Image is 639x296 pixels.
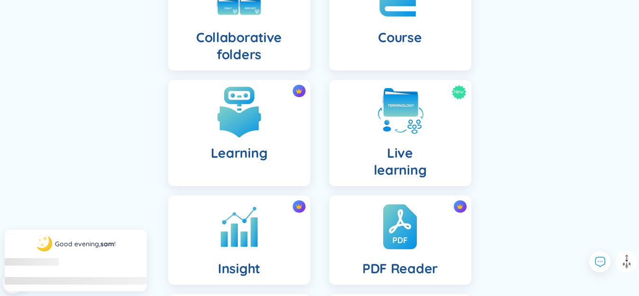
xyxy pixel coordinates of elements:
[55,240,100,248] span: Good evening ,
[378,29,422,46] h4: Course
[296,88,302,94] img: crown icon
[362,260,438,277] h4: PDF Reader
[218,260,260,277] h4: Insight
[374,144,427,179] h4: Live learning
[176,29,303,63] h4: Collaborative folders
[320,196,481,285] a: crown iconPDF Reader
[211,144,268,161] h4: Learning
[619,254,634,269] img: to top
[159,196,320,285] a: crown iconInsight
[457,203,463,210] img: crown icon
[100,240,114,248] a: sam
[296,203,302,210] img: crown icon
[320,80,481,186] a: NewLivelearning
[159,80,320,186] a: crown iconLearning
[454,85,464,99] span: New
[55,239,116,249] div: !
